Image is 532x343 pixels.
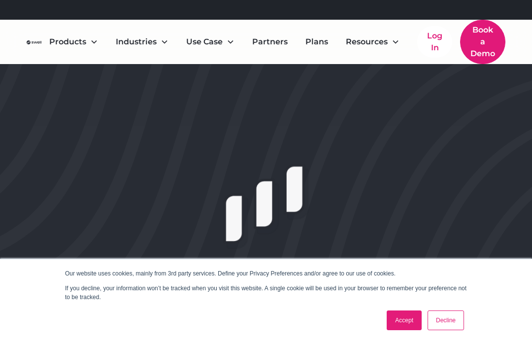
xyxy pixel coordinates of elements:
[428,310,464,330] a: Decline
[65,284,467,302] p: If you decline, your information won’t be tracked when you visit this website. A single cookie wi...
[49,36,86,48] div: Products
[387,310,422,330] a: Accept
[116,36,157,48] div: Industries
[178,32,242,52] div: Use Case
[417,26,452,58] a: Log In
[244,32,296,52] a: Partners
[41,32,106,52] div: Products
[346,36,388,48] div: Resources
[338,32,407,52] div: Resources
[108,32,176,52] div: Industries
[298,32,336,52] a: Plans
[65,269,467,278] p: Our website uses cookies, mainly from 3rd party services. Define your Privacy Preferences and/or ...
[460,20,505,64] a: Book a Demo
[186,36,223,48] div: Use Case
[27,36,41,48] a: home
